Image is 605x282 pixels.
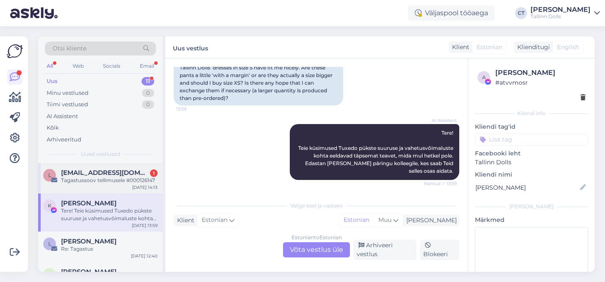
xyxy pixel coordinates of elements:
[47,135,81,144] div: Arhiveeritud
[475,203,588,210] div: [PERSON_NAME]
[61,169,149,177] span: lizzy19@hot.ee
[475,122,588,131] p: Kliendi tag'id
[48,172,51,178] span: l
[475,158,588,167] p: Tallinn Dolls
[47,77,58,86] div: Uus
[61,245,158,253] div: Re: Tagastus
[81,150,120,158] span: Uued vestlused
[61,268,117,276] span: anna-kaisa nikkola
[482,74,486,80] span: a
[132,222,158,229] div: [DATE] 13:59
[477,43,502,52] span: Estonian
[408,6,495,21] div: Väljaspool tööaega
[61,177,158,184] div: Tagastussoov tellimusele #000126147
[202,216,228,225] span: Estonian
[449,43,469,52] div: Klient
[61,199,117,207] span: Karin Lätt
[557,43,579,52] span: English
[138,61,156,72] div: Email
[475,170,588,179] p: Kliendi nimi
[61,207,158,222] div: Tere! Teie küsimused Tuxedo pükste suuruse ja vahetusvõimaluste kohta eeldavad täpsemat teavet, m...
[475,110,588,117] div: Kliendi info
[48,202,52,209] span: K
[514,43,550,52] div: Klienditugi
[142,100,154,109] div: 0
[475,133,588,146] input: Lisa tag
[291,234,342,241] div: Estonian to Estonian
[173,41,208,53] label: Uus vestlus
[47,112,78,121] div: AI Assistent
[353,240,416,260] div: Arhiveeri vestlus
[420,240,459,260] div: Blokeeri
[71,61,86,72] div: Web
[150,169,158,177] div: 1
[132,184,158,191] div: [DATE] 14:13
[424,180,457,187] span: Nähtud ✓ 13:59
[495,68,586,78] div: [PERSON_NAME]
[475,183,578,192] input: Lisa nimi
[378,216,391,224] span: Muu
[45,61,55,72] div: All
[142,89,154,97] div: 0
[530,6,600,20] a: [PERSON_NAME]Tallinn Dolls
[530,13,591,20] div: Tallinn Dolls
[174,53,343,105] div: Hello! I ordered Tuxedo pants in size S and I wear a size 36-38, Tallinn Dolls' dresses in size S...
[475,216,588,224] p: Märkmed
[425,117,457,124] span: AI Assistent
[176,106,208,112] span: 13:59
[47,89,89,97] div: Minu vestlused
[530,6,591,13] div: [PERSON_NAME]
[475,149,588,158] p: Facebooki leht
[7,43,23,59] img: Askly Logo
[515,7,527,19] div: CT
[174,202,459,210] div: Valige keel ja vastake
[283,242,350,257] div: Võta vestlus üle
[101,61,122,72] div: Socials
[142,77,154,86] div: 11
[47,100,88,109] div: Tiimi vestlused
[495,78,586,87] div: # atvvmosr
[174,216,194,225] div: Klient
[47,124,59,132] div: Kõik
[48,241,51,247] span: L
[403,216,457,225] div: [PERSON_NAME]
[48,271,52,277] span: a
[131,253,158,259] div: [DATE] 12:40
[61,238,117,245] span: Liisa Tõnson
[53,44,86,53] span: Otsi kliente
[339,214,374,227] div: Estonian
